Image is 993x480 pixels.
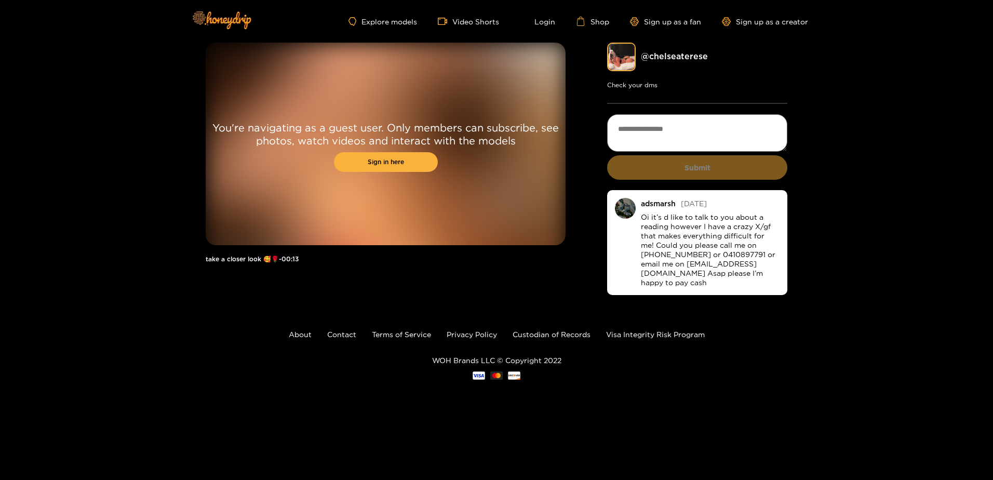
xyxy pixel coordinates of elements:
[641,199,676,207] div: adsmarsh
[722,17,808,26] a: Sign up as a creator
[513,330,591,338] a: Custodian of Records
[576,17,609,26] a: Shop
[206,256,566,263] h1: take a closer look 🥰🌹 - 00:13
[372,330,431,338] a: Terms of Service
[607,43,636,71] img: chelseaterese
[641,212,780,287] p: Oi it’s d like to talk to you about a reading however I have a crazy X/gf that makes everything d...
[447,330,497,338] a: Privacy Policy
[520,17,555,26] a: Login
[606,330,705,338] a: Visa Integrity Risk Program
[681,199,707,207] span: [DATE]
[348,17,417,26] a: Explore models
[438,17,452,26] span: video-camera
[334,152,438,172] a: Sign in here
[607,155,787,180] button: Submit
[607,82,787,89] p: Check your dms
[615,198,636,219] img: ej4y2-371047d4-3f05-4549-9367-a4dc8be033bc.jpeg
[641,51,708,61] a: @ chelseaterese
[206,121,566,147] p: You're navigating as a guest user. Only members can subscribe, see photos, watch videos and inter...
[630,17,701,26] a: Sign up as a fan
[438,17,499,26] a: Video Shorts
[327,330,356,338] a: Contact
[289,330,312,338] a: About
